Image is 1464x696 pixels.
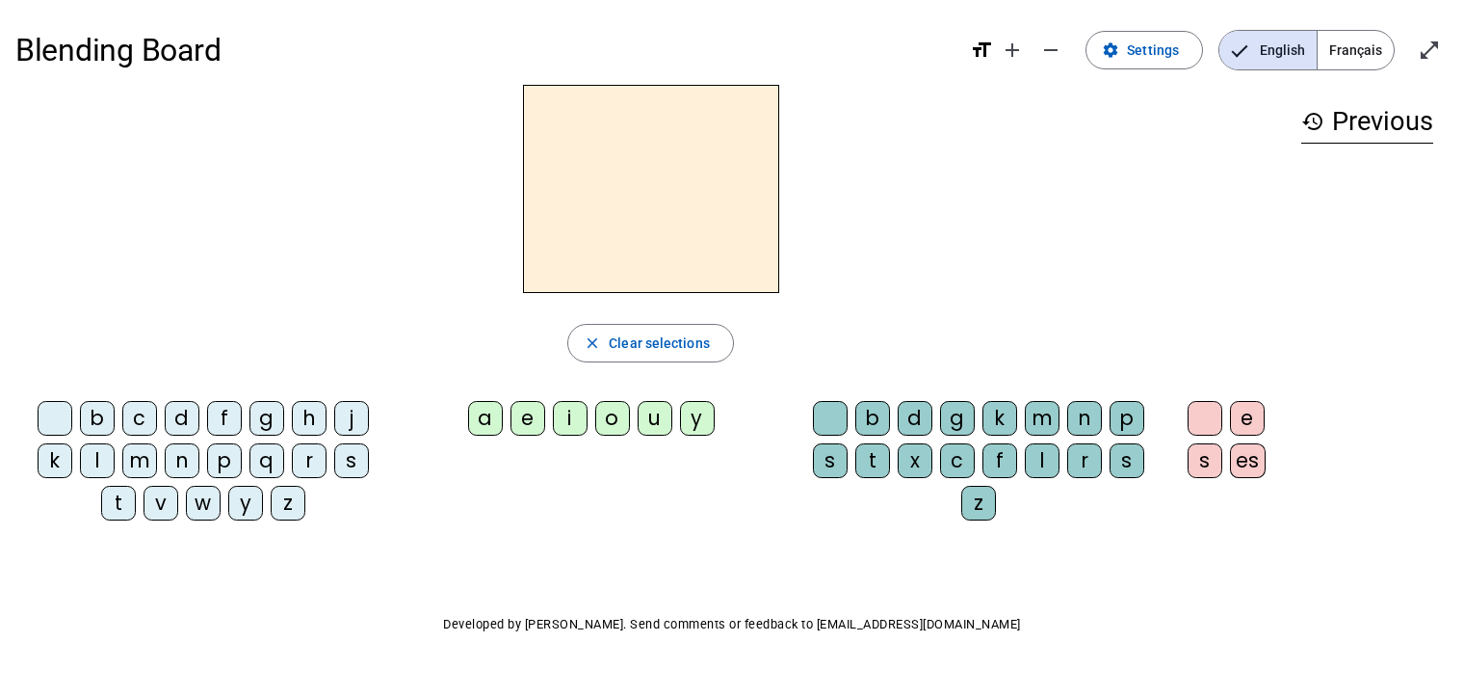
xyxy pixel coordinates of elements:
[207,443,242,478] div: p
[1032,31,1070,69] button: Decrease font size
[940,401,975,436] div: g
[334,401,369,436] div: j
[940,443,975,478] div: c
[207,401,242,436] div: f
[1039,39,1062,62] mat-icon: remove
[982,443,1017,478] div: f
[292,401,327,436] div: h
[1219,31,1317,69] span: English
[271,486,305,521] div: z
[1067,401,1102,436] div: n
[1025,443,1059,478] div: l
[1110,401,1144,436] div: p
[1085,31,1203,69] button: Settings
[186,486,221,521] div: w
[813,443,848,478] div: s
[15,19,954,81] h1: Blending Board
[609,332,710,355] span: Clear selections
[1218,30,1395,70] mat-button-toggle-group: Language selection
[595,401,630,436] div: o
[970,39,993,62] mat-icon: format_size
[553,401,588,436] div: i
[80,443,115,478] div: l
[468,401,503,436] div: a
[101,486,136,521] div: t
[1301,110,1324,133] mat-icon: history
[334,443,369,478] div: s
[584,335,601,352] mat-icon: close
[1301,100,1433,144] h3: Previous
[144,486,178,521] div: v
[961,486,996,521] div: z
[1102,41,1119,59] mat-icon: settings
[165,443,199,478] div: n
[1110,443,1144,478] div: s
[993,31,1032,69] button: Increase font size
[1067,443,1102,478] div: r
[1025,401,1059,436] div: m
[1230,443,1266,478] div: es
[122,401,157,436] div: c
[1418,39,1441,62] mat-icon: open_in_full
[1230,401,1265,436] div: e
[228,486,263,521] div: y
[680,401,715,436] div: y
[292,443,327,478] div: r
[855,401,890,436] div: b
[638,401,672,436] div: u
[1127,39,1179,62] span: Settings
[80,401,115,436] div: b
[249,443,284,478] div: q
[249,401,284,436] div: g
[1188,443,1222,478] div: s
[1001,39,1024,62] mat-icon: add
[855,443,890,478] div: t
[898,443,932,478] div: x
[1410,31,1449,69] button: Enter full screen
[567,324,734,362] button: Clear selections
[1318,31,1394,69] span: Français
[38,443,72,478] div: k
[122,443,157,478] div: m
[982,401,1017,436] div: k
[15,613,1449,636] p: Developed by [PERSON_NAME]. Send comments or feedback to [EMAIL_ADDRESS][DOMAIN_NAME]
[510,401,545,436] div: e
[165,401,199,436] div: d
[898,401,932,436] div: d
